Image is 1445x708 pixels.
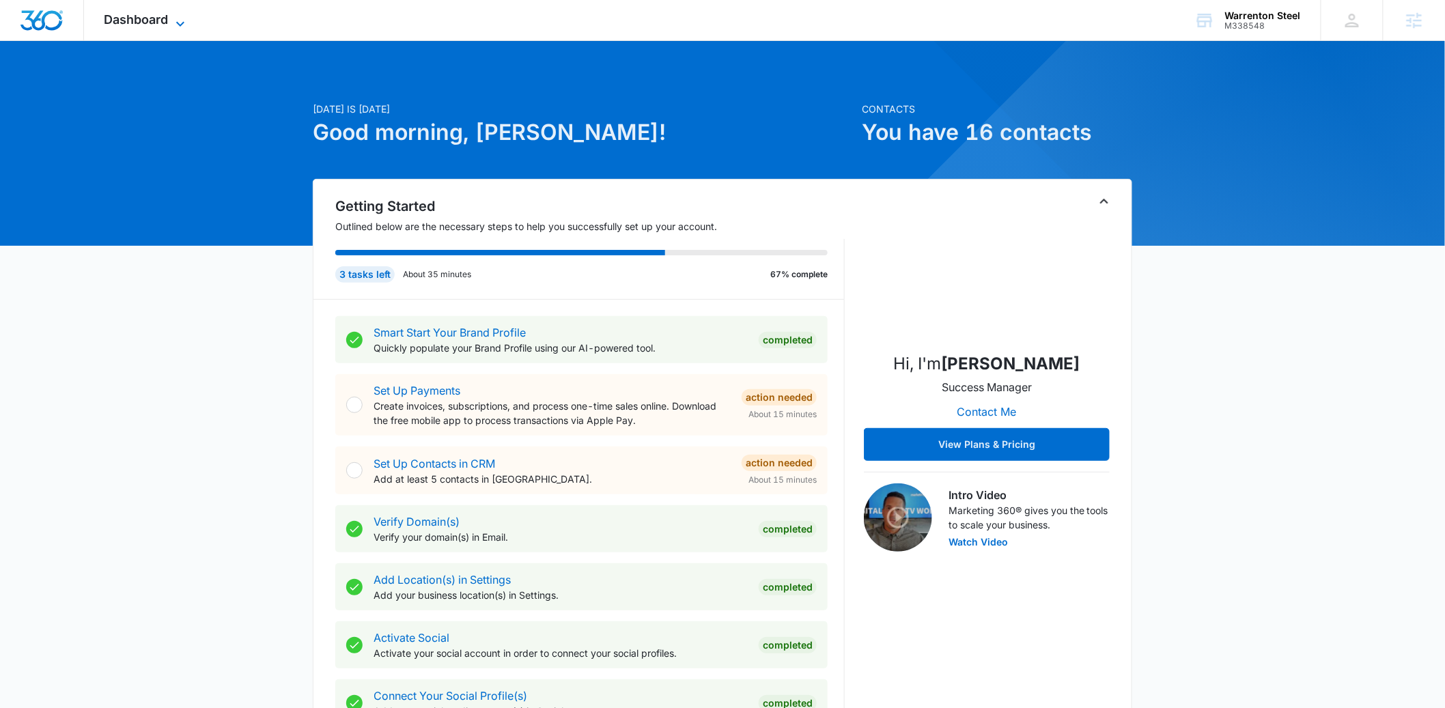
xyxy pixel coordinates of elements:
div: account id [1225,21,1301,31]
a: Smart Start Your Brand Profile [374,326,526,339]
a: Activate Social [374,631,449,645]
div: Completed [759,637,817,653]
span: About 15 minutes [748,408,817,421]
a: Add Location(s) in Settings [374,573,511,586]
p: Activate your social account in order to connect your social profiles. [374,646,748,660]
div: Completed [759,521,817,537]
h2: Getting Started [335,196,845,216]
div: 3 tasks left [335,266,395,283]
button: Toggle Collapse [1096,193,1112,210]
h1: Good morning, [PERSON_NAME]! [313,116,854,149]
div: account name [1225,10,1301,21]
p: Add at least 5 contacts in [GEOGRAPHIC_DATA]. [374,472,731,486]
a: Connect Your Social Profile(s) [374,689,527,703]
p: Quickly populate your Brand Profile using our AI-powered tool. [374,341,748,355]
p: Marketing 360® gives you the tools to scale your business. [949,503,1110,532]
p: Create invoices, subscriptions, and process one-time sales online. Download the free mobile app t... [374,399,731,427]
button: Watch Video [949,537,1008,547]
h1: You have 16 contacts [862,116,1132,149]
p: Contacts [862,102,1132,116]
div: Completed [759,332,817,348]
button: Contact Me [944,395,1030,428]
p: [DATE] is [DATE] [313,102,854,116]
a: Verify Domain(s) [374,515,460,528]
p: Add your business location(s) in Settings. [374,588,748,602]
img: Intro Video [864,483,932,552]
div: Completed [759,579,817,595]
p: Outlined below are the necessary steps to help you successfully set up your account. [335,219,845,233]
span: About 15 minutes [748,474,817,486]
a: Set Up Contacts in CRM [374,457,495,470]
button: View Plans & Pricing [864,428,1110,461]
span: Dashboard [104,12,169,27]
a: Set Up Payments [374,384,460,397]
div: Action Needed [742,455,817,471]
p: Hi, I'm [894,352,1080,376]
h3: Intro Video [949,487,1110,503]
img: Sarah Gluchacki [918,204,1055,341]
p: Verify your domain(s) in Email. [374,530,748,544]
strong: [PERSON_NAME] [942,354,1080,373]
p: About 35 minutes [403,268,471,281]
p: Success Manager [942,379,1032,395]
p: 67% complete [770,268,828,281]
div: Action Needed [742,389,817,406]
